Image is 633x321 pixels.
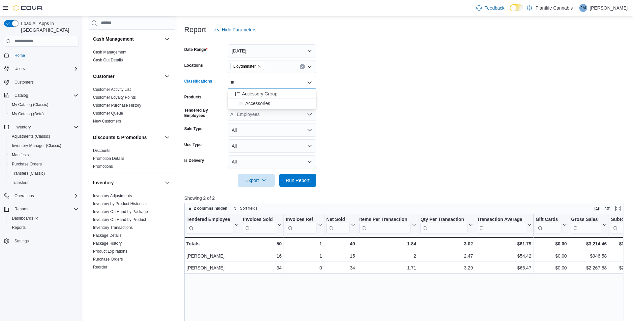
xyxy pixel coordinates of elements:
div: Tendered Employee [187,216,233,223]
span: Reports [9,224,78,232]
nav: Complex example [4,48,78,263]
span: Lloydminster [233,63,256,70]
a: Reorder [93,265,107,269]
button: Close list of options [307,80,312,85]
button: Operations [12,192,37,200]
span: Lloydminster [230,63,264,70]
span: Customers [15,80,34,85]
div: 49 [326,240,355,248]
span: Inventory [15,125,31,130]
span: JM [581,4,586,12]
span: Customer Purchase History [93,103,141,108]
div: $61.79 [477,240,531,248]
button: Customer [163,72,171,80]
span: Feedback [484,5,504,11]
div: Invoices Sold [243,216,276,233]
a: New Customers [93,119,121,124]
span: Operations [15,193,34,198]
button: Invoices Sold [243,216,282,233]
a: Promotions [93,164,113,169]
button: Inventory [163,179,171,187]
button: Sort fields [231,204,260,212]
span: Transfers (Classic) [12,171,45,176]
a: Purchase Orders [93,257,123,262]
span: Settings [15,238,29,244]
button: 2 columns hidden [185,204,230,212]
button: Enter fullscreen [614,204,622,212]
a: Feedback [474,1,507,15]
button: Accessories [228,99,316,108]
button: Catalog [1,91,81,100]
span: Catalog [15,93,28,98]
span: Home [12,51,78,59]
span: Cash Out Details [93,57,123,63]
label: Is Delivery [184,158,204,163]
span: Discounts [93,148,110,153]
label: Products [184,94,201,100]
span: Package Details [93,233,122,238]
span: Catalog [12,91,78,99]
a: Cash Management [93,50,126,54]
a: Product Expirations [93,249,127,254]
div: 1 [286,252,322,260]
button: Purchase Orders [7,160,81,169]
span: Inventory Manager (Classic) [9,142,78,150]
button: Clear input [300,64,305,69]
div: Invoices Ref [286,216,316,233]
span: Inventory Manager (Classic) [12,143,61,148]
div: Invoices Ref [286,216,316,223]
button: All [228,139,316,153]
button: Customers [1,77,81,87]
a: Manifests [9,151,31,159]
span: Inventory Adjustments [93,193,132,198]
a: My Catalog (Beta) [9,110,46,118]
div: 3.02 [420,240,473,248]
div: 1 [286,240,322,248]
span: Transfers [12,180,28,185]
span: My Catalog (Beta) [9,110,78,118]
a: Inventory by Product Historical [93,201,147,206]
div: $54.42 [477,252,531,260]
a: Promotion Details [93,156,124,161]
button: Adjustments (Classic) [7,132,81,141]
button: Home [1,51,81,60]
button: All [228,124,316,137]
a: Purchase Orders [9,160,45,168]
img: Cova [13,5,43,11]
button: Inventory Manager (Classic) [7,141,81,150]
div: Net Sold [326,216,349,233]
button: Customer [93,73,162,80]
span: Accessory Group [242,90,277,97]
span: Accessories [245,100,270,107]
a: Inventory On Hand by Package [93,209,148,214]
button: My Catalog (Beta) [7,109,81,119]
button: Accessory Group [228,89,316,99]
div: Transaction Average [477,216,526,233]
span: Customer Queue [93,111,123,116]
div: Totals [186,240,239,248]
h3: Inventory [93,179,114,186]
div: Choose from the following options [228,89,316,108]
a: Home [12,52,28,59]
span: Purchase Orders [9,160,78,168]
input: Dark Mode [510,4,524,11]
div: [PERSON_NAME] [187,264,239,272]
div: Items Per Transaction [359,216,411,223]
div: 15 [326,252,355,260]
div: 34 [326,264,355,272]
div: Gross Sales [571,216,601,223]
button: Remove Lloydminster from selection in this group [257,64,261,68]
span: Sort fields [240,206,257,211]
button: Hide Parameters [211,23,259,36]
a: Inventory Transactions [93,225,133,230]
a: Dashboards [7,214,81,223]
button: Reports [1,204,81,214]
div: $65.47 [477,264,531,272]
p: [PERSON_NAME] [590,4,628,12]
h3: Customer [93,73,114,80]
button: Display options [603,204,611,212]
label: Classifications [184,79,212,84]
a: Package History [93,241,122,246]
span: Home [15,53,25,58]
